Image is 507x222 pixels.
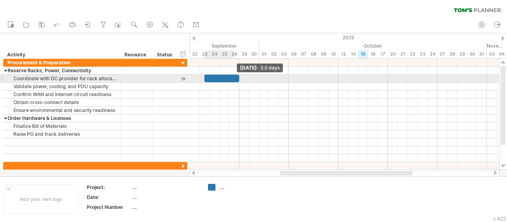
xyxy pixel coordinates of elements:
div: October 2025 [259,42,487,50]
div: Order Hardware & Licenses [8,114,116,122]
div: Thursday, 30 October 2025 [467,50,477,58]
div: Status [157,51,174,59]
div: Thursday, 9 October 2025 [318,50,328,58]
div: Procurement & Preparation [8,59,116,66]
div: Project Number [87,204,130,210]
div: .... [132,194,198,201]
div: Monday, 29 September 2025 [239,50,249,58]
div: Friday, 10 October 2025 [328,50,338,58]
div: Ensure environmental and security readiness [8,106,116,114]
div: Wednesday, 22 October 2025 [408,50,417,58]
div: Finalize Bill of Materials [8,122,116,130]
div: Reserve Racks, Power, Connectivity [8,67,116,74]
div: Raise PO and track deliveries [8,130,116,138]
div: Tuesday, 23 September 2025 [200,50,210,58]
div: Monday, 20 October 2025 [388,50,398,58]
div: Monday, 13 October 2025 [338,50,348,58]
div: .... [132,204,198,210]
div: .... [132,184,198,191]
div: Project: [87,184,130,191]
div: Friday, 3 October 2025 [279,50,289,58]
div: Confirm WAN and Internet circuit readiness [8,91,116,98]
div: Thursday, 16 October 2025 [368,50,378,58]
div: Wednesday, 29 October 2025 [457,50,467,58]
div: Thursday, 23 October 2025 [417,50,427,58]
div: Thursday, 2 October 2025 [269,50,279,58]
div: Monday, 3 November 2025 [487,50,497,58]
div: Monday, 22 September 2025 [190,50,200,58]
span: - 3.5 days [257,65,280,71]
div: Validate power, cooling, and PDU capacity [8,83,116,90]
div: Monday, 6 October 2025 [289,50,299,58]
div: Tuesday, 21 October 2025 [398,50,408,58]
div: Friday, 17 October 2025 [378,50,388,58]
div: Friday, 24 October 2025 [427,50,437,58]
div: Resource [124,51,149,59]
div: Wednesday, 24 September 2025 [210,50,219,58]
div: Activity [7,51,116,59]
div: Tuesday, 7 October 2025 [299,50,309,58]
div: .... [219,184,263,191]
div: Obtain cross-connect details [8,98,116,106]
div: Wednesday, 15 October 2025 [358,50,368,58]
div: Thursday, 25 September 2025 [219,50,229,58]
div: Date: [87,194,130,201]
div: Tuesday, 14 October 2025 [348,50,358,58]
div: [DATE] [237,64,283,72]
div: Tuesday, 30 September 2025 [249,50,259,58]
div: Tuesday, 28 October 2025 [447,50,457,58]
div: Add your own logo [4,184,78,214]
div: Monday, 27 October 2025 [437,50,447,58]
div: Friday, 31 October 2025 [477,50,487,58]
div: Wednesday, 8 October 2025 [309,50,318,58]
div: Tuesday, 4 November 2025 [497,50,507,58]
div: Friday, 26 September 2025 [229,50,239,58]
div: scroll to activity [179,75,187,83]
div: v 422 [493,216,506,222]
div: Wednesday, 1 October 2025 [259,50,269,58]
div: Coordinate with DC provider for rack allocation [8,75,116,82]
